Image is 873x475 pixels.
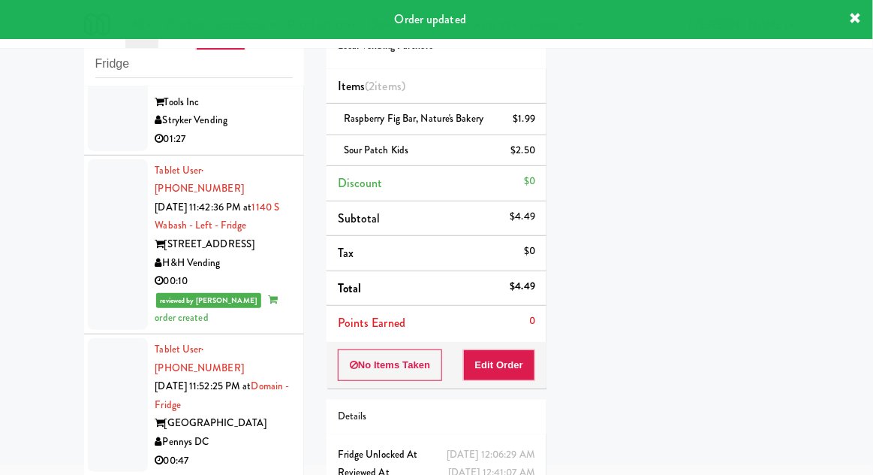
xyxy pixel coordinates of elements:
a: Tablet User· [PHONE_NUMBER] [155,163,244,196]
span: Sour Patch Kids [344,143,409,157]
div: H&H Vending [155,254,293,273]
div: $2.50 [511,141,536,160]
a: Tablet User· [PHONE_NUMBER] [155,342,244,375]
div: $0 [524,172,535,191]
h5: Local Vending Partners [338,41,535,52]
span: Subtotal [338,210,381,227]
div: [GEOGRAPHIC_DATA] [155,414,293,433]
button: Edit Order [463,349,536,381]
div: $1.99 [513,110,536,129]
li: Tablet User· [PHONE_NUMBER][DATE] 11:42:36 PM at1140 S Wabash - Left - Fridge[STREET_ADDRESS]H&H ... [84,156,304,334]
div: Details [338,407,535,426]
button: No Items Taken [338,349,443,381]
div: 00:10 [155,272,293,291]
span: [DATE] 11:52:25 PM at [155,379,251,393]
div: Fridge Unlocked At [338,446,535,464]
span: Items [338,77,405,95]
div: Pennys DC [155,433,293,452]
div: $0 [524,242,535,261]
span: · [PHONE_NUMBER] [155,342,244,375]
div: Tools Inc [155,93,293,112]
input: Search vision orders [95,50,293,78]
span: [DATE] 11:42:36 PM at [155,200,252,214]
div: $4.49 [510,207,536,226]
div: [DATE] 12:06:29 AM [447,446,535,464]
span: reviewed by [PERSON_NAME] [156,293,262,308]
span: (2 ) [365,77,405,95]
div: [STREET_ADDRESS] [155,235,293,254]
span: Total [338,280,362,297]
div: $4.49 [510,277,536,296]
span: Tax [338,244,354,262]
ng-pluralize: items [375,77,402,95]
a: Domain - Fridge [155,379,290,412]
span: Discount [338,174,383,192]
div: Stryker Vending [155,111,293,130]
span: Order updated [395,11,466,28]
div: 00:47 [155,452,293,470]
div: 0 [529,312,535,331]
span: Points Earned [338,314,405,331]
span: Raspberry Fig Bar, Nature's Bakery [344,111,483,126]
div: 01:27 [155,130,293,149]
